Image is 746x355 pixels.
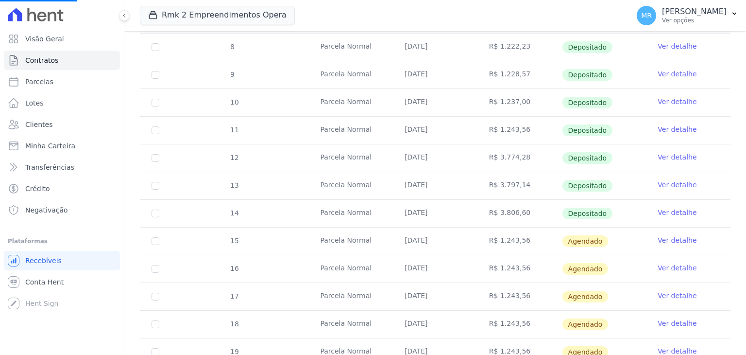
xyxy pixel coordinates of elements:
td: Parcela Normal [308,61,393,89]
div: Plataformas [8,235,116,247]
td: Parcela Normal [308,144,393,172]
span: Agendado [562,235,609,247]
input: Só é possível selecionar pagamentos em aberto [152,182,159,190]
td: [DATE] [393,255,477,283]
span: 13 [229,181,239,189]
a: Ver detalhe [658,152,696,162]
td: [DATE] [393,228,477,255]
span: MR [641,12,652,19]
span: 10 [229,98,239,106]
a: Ver detalhe [658,208,696,217]
a: Minha Carteira [4,136,120,156]
a: Visão Geral [4,29,120,49]
td: [DATE] [393,144,477,172]
input: Só é possível selecionar pagamentos em aberto [152,154,159,162]
span: 17 [229,292,239,300]
td: R$ 1.237,00 [477,89,562,116]
td: R$ 1.243,56 [477,255,562,283]
span: Agendado [562,319,609,330]
td: [DATE] [393,117,477,144]
a: Ver detalhe [658,124,696,134]
a: Ver detalhe [658,97,696,106]
a: Ver detalhe [658,41,696,51]
td: Parcela Normal [308,200,393,227]
td: [DATE] [393,34,477,61]
span: Lotes [25,98,44,108]
td: [DATE] [393,311,477,338]
td: R$ 3.774,28 [477,144,562,172]
a: Clientes [4,115,120,134]
a: Ver detalhe [658,180,696,190]
td: [DATE] [393,89,477,116]
td: R$ 3.797,14 [477,172,562,199]
p: [PERSON_NAME] [662,7,727,17]
td: Parcela Normal [308,255,393,283]
span: Recebíveis [25,256,62,266]
span: 12 [229,154,239,161]
a: Parcelas [4,72,120,91]
td: R$ 1.243,56 [477,283,562,310]
td: Parcela Normal [308,34,393,61]
button: Rmk 2 Empreendimentos Opera [140,6,295,24]
td: Parcela Normal [308,89,393,116]
span: Transferências [25,162,74,172]
span: 14 [229,209,239,217]
a: Ver detalhe [658,319,696,328]
a: Recebíveis [4,251,120,270]
input: default [152,265,159,273]
span: Depositado [562,69,613,81]
span: 8 [229,43,235,51]
span: 11 [229,126,239,134]
td: R$ 1.228,57 [477,61,562,89]
span: 9 [229,71,235,78]
input: Só é possível selecionar pagamentos em aberto [152,71,159,79]
a: Ver detalhe [658,291,696,301]
input: Só é possível selecionar pagamentos em aberto [152,99,159,106]
span: Crédito [25,184,50,194]
span: 18 [229,320,239,328]
a: Transferências [4,158,120,177]
span: Contratos [25,55,58,65]
span: Depositado [562,124,613,136]
span: Visão Geral [25,34,64,44]
td: R$ 1.243,56 [477,311,562,338]
td: Parcela Normal [308,228,393,255]
span: Parcelas [25,77,53,87]
span: Depositado [562,97,613,108]
td: Parcela Normal [308,311,393,338]
input: default [152,293,159,301]
td: R$ 1.222,23 [477,34,562,61]
a: Ver detalhe [658,69,696,79]
td: R$ 1.243,56 [477,117,562,144]
span: Depositado [562,152,613,164]
a: Ver detalhe [658,263,696,273]
a: Ver detalhe [658,235,696,245]
span: Negativação [25,205,68,215]
span: 15 [229,237,239,245]
input: default [152,320,159,328]
input: Só é possível selecionar pagamentos em aberto [152,43,159,51]
input: Só é possível selecionar pagamentos em aberto [152,126,159,134]
a: Negativação [4,200,120,220]
span: Clientes [25,120,52,129]
input: Só é possível selecionar pagamentos em aberto [152,210,159,217]
a: Crédito [4,179,120,198]
td: [DATE] [393,172,477,199]
td: [DATE] [393,200,477,227]
span: Agendado [562,263,609,275]
p: Ver opções [662,17,727,24]
span: 16 [229,265,239,272]
span: Depositado [562,208,613,219]
a: Lotes [4,93,120,113]
td: R$ 1.243,56 [477,228,562,255]
td: Parcela Normal [308,283,393,310]
input: default [152,237,159,245]
span: Conta Hent [25,277,64,287]
a: Conta Hent [4,272,120,292]
td: Parcela Normal [308,117,393,144]
button: MR [PERSON_NAME] Ver opções [629,2,746,29]
span: Agendado [562,291,609,302]
span: Minha Carteira [25,141,75,151]
span: Depositado [562,41,613,53]
td: [DATE] [393,283,477,310]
